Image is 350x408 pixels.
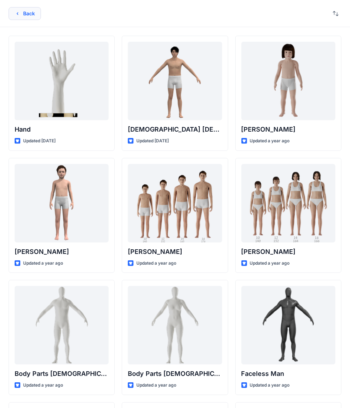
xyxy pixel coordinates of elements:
[23,260,63,267] p: Updated a year ago
[15,369,109,379] p: Body Parts [DEMOGRAPHIC_DATA]
[241,164,335,243] a: Brenda
[128,124,222,134] p: [DEMOGRAPHIC_DATA] [DEMOGRAPHIC_DATA]
[136,137,169,145] p: Updated [DATE]
[136,382,176,389] p: Updated a year ago
[128,164,222,243] a: Brandon
[241,124,335,134] p: [PERSON_NAME]
[136,260,176,267] p: Updated a year ago
[250,137,290,145] p: Updated a year ago
[23,137,56,145] p: Updated [DATE]
[241,42,335,120] a: Charlie
[241,286,335,364] a: Faceless Man
[241,369,335,379] p: Faceless Man
[250,260,290,267] p: Updated a year ago
[128,42,222,120] a: Male Asian
[15,286,109,364] a: Body Parts Male
[15,164,109,243] a: Emil
[23,382,63,389] p: Updated a year ago
[15,124,109,134] p: Hand
[128,286,222,364] a: Body Parts Female
[250,382,290,389] p: Updated a year ago
[241,247,335,257] p: [PERSON_NAME]
[128,369,222,379] p: Body Parts [DEMOGRAPHIC_DATA]
[9,7,41,20] button: Back
[15,247,109,257] p: [PERSON_NAME]
[128,247,222,257] p: [PERSON_NAME]
[15,42,109,120] a: Hand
